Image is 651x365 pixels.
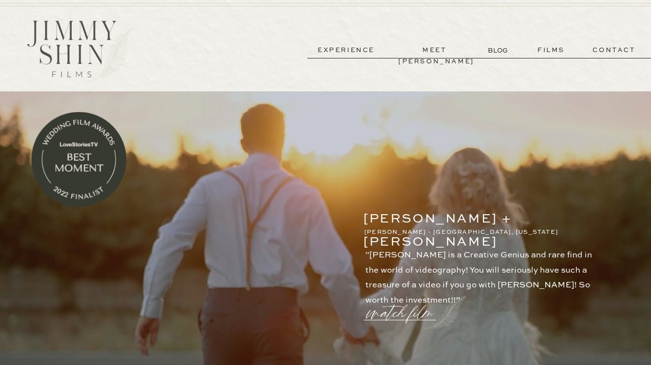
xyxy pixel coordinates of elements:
[398,45,471,56] a: meet [PERSON_NAME]
[368,288,439,326] a: watch film
[363,208,569,221] p: [PERSON_NAME] + [PERSON_NAME]
[579,45,650,56] a: contact
[364,227,570,236] p: [PERSON_NAME] - [GEOGRAPHIC_DATA], [US_STATE]
[365,248,602,296] p: "[PERSON_NAME] is a Creative Genius and rare find in the world of videography! You will seriously...
[310,45,383,56] a: experience
[527,45,575,56] a: films
[488,45,510,56] a: BLOG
